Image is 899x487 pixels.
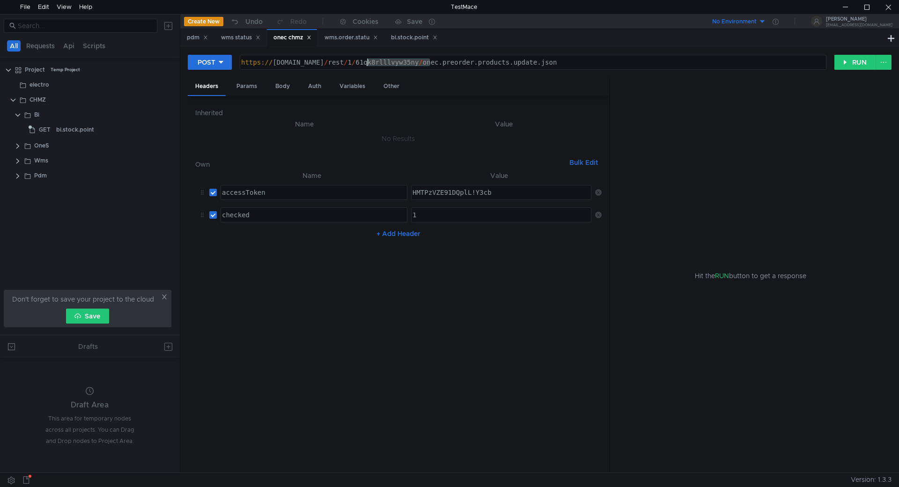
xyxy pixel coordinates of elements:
div: Body [268,78,297,95]
span: Hit the button to get a response [695,271,806,281]
div: Drafts [78,341,98,352]
span: Don't forget to save your project to the cloud [12,294,154,305]
th: Value [406,118,602,130]
th: Name [217,170,407,181]
h6: Own [195,159,566,170]
span: GET [39,123,51,137]
div: bi.stock.point [391,33,437,43]
div: POST [198,57,215,67]
nz-embed-empty: No Results [382,134,415,143]
div: Params [229,78,265,95]
div: Project [25,63,45,77]
button: Scripts [80,40,108,52]
div: Temp Project [51,63,80,77]
th: Name [203,118,406,130]
div: bi.stock.point [56,123,94,137]
button: No Environment [701,14,766,29]
div: Wms [34,154,48,168]
button: Undo [223,15,269,29]
button: POST [188,55,232,70]
button: Create New [184,17,223,26]
button: Api [60,40,77,52]
div: [EMAIL_ADDRESS][DOMAIN_NAME] [826,23,892,27]
h6: Inherited [195,107,602,118]
th: Value [407,170,591,181]
button: All [7,40,21,52]
div: Variables [332,78,373,95]
div: onec chmz [273,33,311,43]
div: [PERSON_NAME] [826,17,892,22]
div: Redo [290,16,307,27]
button: + Add Header [373,228,424,239]
div: Save [407,18,422,25]
div: Auth [301,78,329,95]
div: Bi [34,108,39,122]
button: Save [66,309,109,324]
span: Version: 1.3.3 [851,473,892,487]
div: Pdm [34,169,47,183]
input: Search... [18,21,152,31]
div: CHMZ [29,93,46,107]
div: wms.order.statu [324,33,378,43]
button: Requests [23,40,58,52]
div: wms status [221,33,260,43]
div: Undo [245,16,263,27]
button: Bulk Edit [566,157,602,168]
button: Redo [269,15,313,29]
div: No Environment [712,17,757,26]
button: RUN [834,55,876,70]
div: Other [376,78,407,95]
div: OneS [34,139,49,153]
div: pdm [187,33,208,43]
div: Cookies [353,16,378,27]
div: electro [29,78,49,92]
span: RUN [715,272,729,280]
div: Headers [188,78,226,96]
